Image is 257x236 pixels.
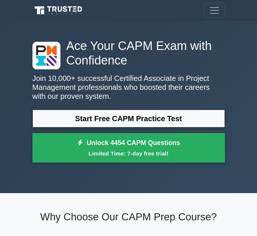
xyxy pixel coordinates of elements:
p: Join 10,000+ successful Certified Associate in Project Management professionals who boosted their... [32,74,225,101]
button: Toggle navigation [204,3,225,18]
a: Unlock 4454 CAPM QuestionsLimited Time: 7-day free trial! [32,133,225,163]
h2: Why Choose Our CAPM Prep Course? [32,211,225,223]
a: Start Free CAPM Practice Test [32,110,225,128]
h1: Ace Your CAPM Exam with Confidence [32,39,225,68]
small: Limited Time: 7-day free trial! [42,149,216,158]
